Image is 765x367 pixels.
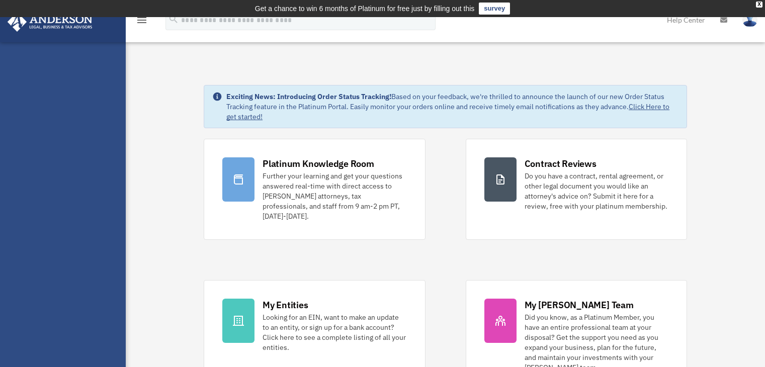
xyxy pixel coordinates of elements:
[5,12,96,32] img: Anderson Advisors Platinum Portal
[136,18,148,26] a: menu
[525,171,668,211] div: Do you have a contract, rental agreement, or other legal document you would like an attorney's ad...
[525,299,634,311] div: My [PERSON_NAME] Team
[204,139,425,240] a: Platinum Knowledge Room Further your learning and get your questions answered real-time with dire...
[263,171,406,221] div: Further your learning and get your questions answered real-time with direct access to [PERSON_NAM...
[168,14,179,25] i: search
[742,13,757,27] img: User Pic
[226,102,669,121] a: Click Here to get started!
[756,2,762,8] div: close
[479,3,510,15] a: survey
[263,157,374,170] div: Platinum Knowledge Room
[263,299,308,311] div: My Entities
[255,3,475,15] div: Get a chance to win 6 months of Platinum for free just by filling out this
[136,14,148,26] i: menu
[466,139,687,240] a: Contract Reviews Do you have a contract, rental agreement, or other legal document you would like...
[263,312,406,352] div: Looking for an EIN, want to make an update to an entity, or sign up for a bank account? Click her...
[226,92,391,101] strong: Exciting News: Introducing Order Status Tracking!
[525,157,597,170] div: Contract Reviews
[226,91,678,122] div: Based on your feedback, we're thrilled to announce the launch of our new Order Status Tracking fe...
